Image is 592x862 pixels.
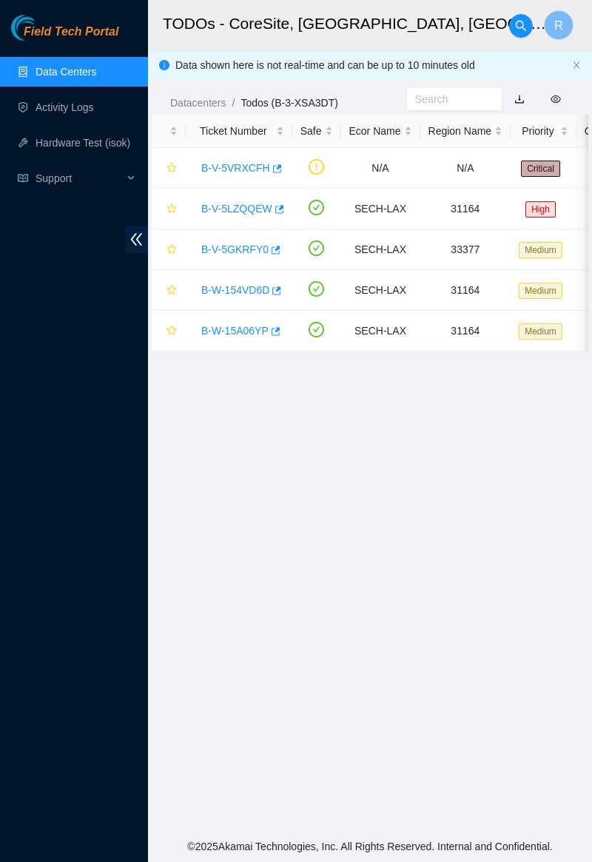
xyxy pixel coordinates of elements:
button: star [160,156,178,180]
a: B-W-15A06YP [201,325,269,337]
a: Data Centers [36,66,96,78]
span: star [166,285,177,297]
td: 31164 [420,189,511,229]
span: check-circle [309,240,324,256]
button: download [503,87,536,111]
input: Search [415,91,482,107]
button: close [572,61,581,70]
span: Critical [521,161,560,177]
a: Akamai TechnologiesField Tech Portal [11,27,118,46]
a: B-V-5VRXCFH [201,162,270,174]
span: Medium [519,323,562,340]
td: SECH-LAX [341,270,420,311]
span: star [166,163,177,175]
button: search [509,14,533,38]
td: 33377 [420,229,511,270]
a: download [514,93,525,105]
td: SECH-LAX [341,311,420,351]
span: star [166,203,177,215]
span: exclamation-circle [309,159,324,175]
span: read [18,173,28,183]
img: Akamai Technologies [11,15,75,41]
span: Medium [519,283,562,299]
span: Support [36,164,123,193]
a: B-V-5GKRFY0 [201,243,269,255]
a: B-V-5LZQQEW [201,203,272,215]
button: star [160,319,178,343]
a: Datacenters [170,97,226,109]
td: SECH-LAX [341,229,420,270]
span: Medium [519,242,562,258]
span: / [232,97,235,109]
span: check-circle [309,322,324,337]
td: 31164 [420,311,511,351]
span: check-circle [309,200,324,215]
td: 31164 [420,270,511,311]
td: N/A [420,148,511,189]
button: star [160,278,178,302]
span: check-circle [309,281,324,297]
span: eye [551,94,561,104]
span: star [166,326,177,337]
span: High [525,201,556,218]
a: B-W-154VD6D [201,284,269,296]
span: R [554,16,563,35]
footer: © 2025 Akamai Technologies, Inc. All Rights Reserved. Internal and Confidential. [148,831,592,862]
span: star [166,244,177,256]
td: N/A [341,148,420,189]
td: SECH-LAX [341,189,420,229]
a: Activity Logs [36,101,94,113]
span: double-left [125,226,148,253]
button: star [160,197,178,220]
a: Hardware Test (isok) [36,137,130,149]
button: R [544,10,573,40]
a: Todos (B-3-XSA3DT) [240,97,337,109]
span: Field Tech Portal [24,25,118,39]
button: star [160,238,178,261]
span: search [510,20,532,32]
